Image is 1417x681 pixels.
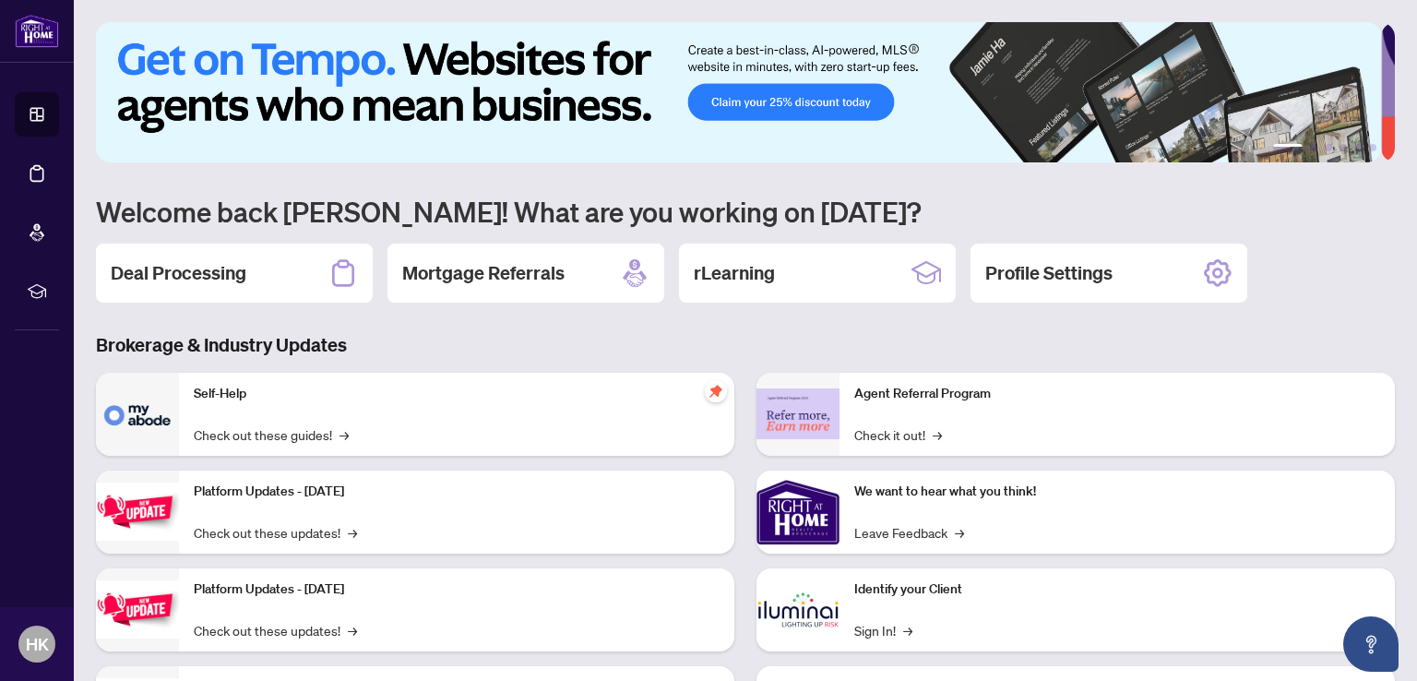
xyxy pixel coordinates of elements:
h1: Welcome back [PERSON_NAME]! What are you working on [DATE]? [96,194,1395,229]
a: Check out these guides!→ [194,424,349,445]
span: → [955,522,964,543]
button: 4 [1340,144,1347,151]
a: Leave Feedback→ [854,522,964,543]
span: → [339,424,349,445]
a: Check it out!→ [854,424,942,445]
p: Identify your Client [854,579,1380,600]
img: Platform Updates - July 8, 2025 [96,580,179,639]
span: → [933,424,942,445]
p: Agent Referral Program [854,384,1380,404]
img: logo [15,14,59,48]
p: Platform Updates - [DATE] [194,482,720,502]
img: We want to hear what you think! [756,471,839,554]
button: 2 [1310,144,1317,151]
a: Check out these updates!→ [194,522,357,543]
button: 5 [1354,144,1362,151]
h2: Deal Processing [111,260,246,286]
button: 3 [1325,144,1332,151]
h2: rLearning [694,260,775,286]
p: Self-Help [194,384,720,404]
p: We want to hear what you think! [854,482,1380,502]
a: Check out these updates!→ [194,620,357,640]
p: Platform Updates - [DATE] [194,579,720,600]
img: Slide 0 [96,22,1381,162]
h2: Profile Settings [985,260,1113,286]
img: Self-Help [96,373,179,456]
h2: Mortgage Referrals [402,260,565,286]
img: Platform Updates - July 21, 2025 [96,483,179,541]
h3: Brokerage & Industry Updates [96,332,1395,358]
span: → [348,522,357,543]
a: Sign In!→ [854,620,912,640]
button: Open asap [1343,616,1399,672]
img: Agent Referral Program [756,388,839,439]
span: → [903,620,912,640]
span: pushpin [705,380,727,402]
span: HK [26,631,49,657]
span: → [348,620,357,640]
img: Identify your Client [756,568,839,651]
button: 1 [1273,144,1303,151]
button: 6 [1369,144,1376,151]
